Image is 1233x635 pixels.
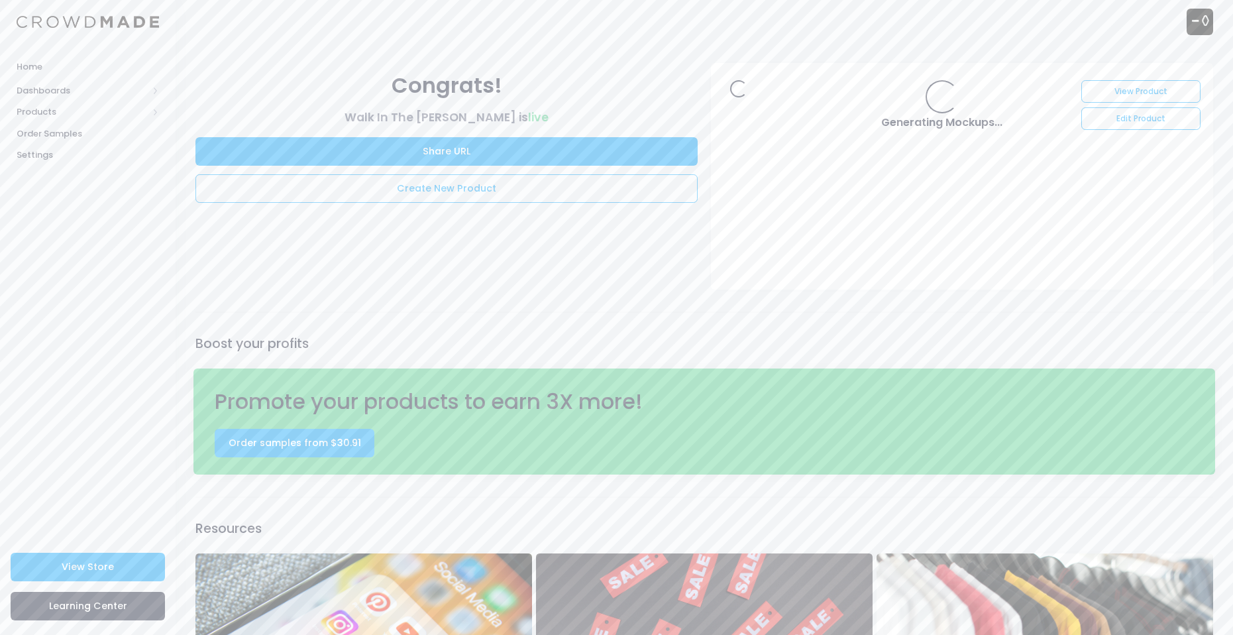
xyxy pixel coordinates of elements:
[528,109,549,125] span: live
[11,592,165,620] a: Learning Center
[215,429,374,457] a: Order samples from $30.91
[17,148,159,162] span: Settings
[195,174,698,203] a: Create New Product
[17,60,159,74] span: Home
[810,116,1075,129] h4: Generating Mockups...
[17,16,159,29] img: Logo
[17,105,148,119] span: Products
[49,599,127,612] span: Learning Center
[17,84,148,97] span: Dashboards
[17,127,159,141] span: Order Samples
[195,70,698,102] div: Congrats!
[1187,9,1213,35] img: User
[193,334,1216,353] div: Boost your profits
[195,111,698,125] h3: Walk In The [PERSON_NAME] is
[193,519,1216,538] div: Resources
[1081,80,1201,103] a: View Product
[195,137,698,166] button: Share URL
[62,560,114,573] span: View Store
[209,386,953,418] div: Promote your products to earn 3X more!
[11,553,165,581] a: View Store
[1081,107,1201,130] a: Edit Product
